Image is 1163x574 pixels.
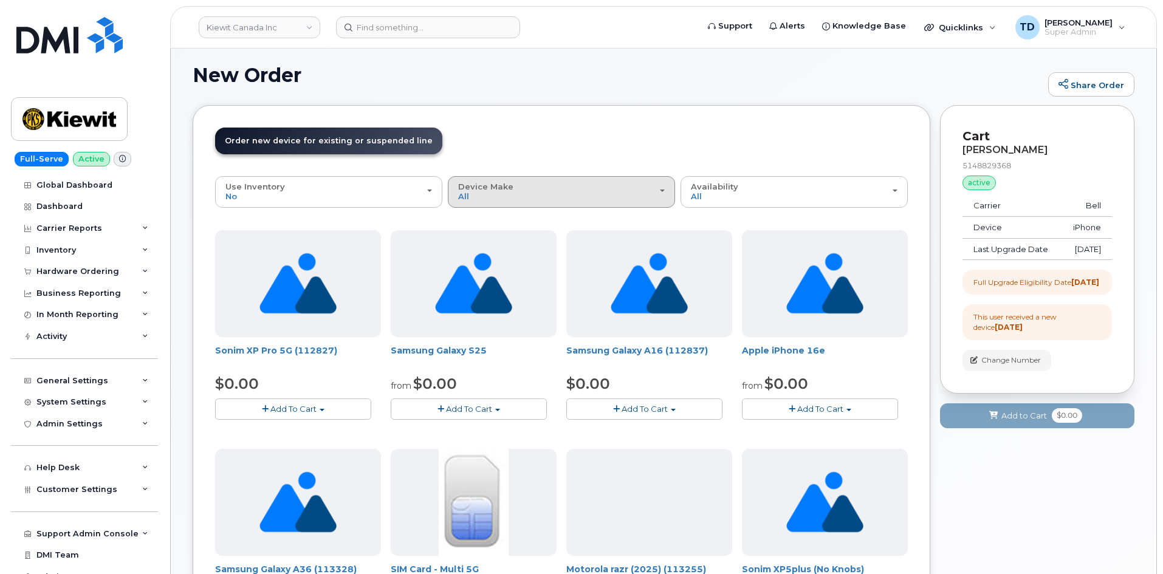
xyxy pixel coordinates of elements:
td: Carrier [962,195,1061,217]
td: Bell [1061,195,1112,217]
input: Find something... [336,16,520,38]
span: Device Make [458,182,513,191]
span: TD [1020,20,1035,35]
a: Sonim XP Pro 5G (112827) [215,345,337,356]
img: 5064C4E8-FB8A-45B3-ADD3-50D80ADAD265.png [645,497,654,507]
img: no_image_found-2caef05468ed5679b831cfe6fc140e25e0c280774317ffc20a367ab7fd17291e.png [786,449,863,556]
a: Samsung Galaxy S25 [391,345,487,356]
img: no_image_found-2caef05468ed5679b831cfe6fc140e25e0c280774317ffc20a367ab7fd17291e.png [259,449,337,556]
div: 5148829368 [962,160,1112,171]
div: [PERSON_NAME] [962,145,1112,155]
span: No [225,191,237,201]
span: $0.00 [215,375,259,392]
h1: New Order [193,64,1042,86]
span: Support [718,20,752,32]
div: Samsung Galaxy S25 [391,344,557,369]
a: Support [699,14,761,38]
small: from [391,380,411,391]
img: no_image_found-2caef05468ed5679b831cfe6fc140e25e0c280774317ffc20a367ab7fd17291e.png [435,230,512,337]
a: Alerts [761,14,814,38]
a: Knowledge Base [814,14,914,38]
a: Samsung Galaxy A16 (112837) [566,345,708,356]
span: $0.00 [764,375,808,392]
div: Samsung Galaxy A16 (112837) [566,344,732,369]
td: iPhone [1061,217,1112,239]
a: Share Order [1048,72,1134,97]
span: All [458,191,469,201]
span: Add to Cart [1001,410,1047,422]
span: Availability [691,182,738,191]
span: Add To Cart [797,404,843,414]
span: Quicklinks [939,22,983,32]
span: Use Inventory [225,182,285,191]
span: Super Admin [1045,27,1113,37]
small: from [742,380,763,391]
div: Sonim XP Pro 5G (112827) [215,344,381,369]
div: Full Upgrade Eligibility Date [973,277,1099,287]
button: Add To Cart [215,398,371,420]
div: This user received a new device [973,312,1101,332]
span: [PERSON_NAME] [1045,18,1113,27]
span: Knowledge Base [832,20,906,32]
button: Add To Cart [742,398,898,420]
span: Add To Cart [446,404,492,414]
div: Apple iPhone 16e [742,344,908,369]
img: no_image_found-2caef05468ed5679b831cfe6fc140e25e0c280774317ffc20a367ab7fd17291e.png [611,230,688,337]
span: Add To Cart [270,404,317,414]
a: Apple iPhone 16e [742,345,825,356]
span: $0.00 [1052,408,1082,423]
button: Add to Cart $0.00 [940,403,1134,428]
img: no_image_found-2caef05468ed5679b831cfe6fc140e25e0c280774317ffc20a367ab7fd17291e.png [259,230,337,337]
button: Use Inventory No [215,176,442,208]
button: Device Make All [448,176,675,208]
img: no_image_found-2caef05468ed5679b831cfe6fc140e25e0c280774317ffc20a367ab7fd17291e.png [786,230,863,337]
div: active [962,176,996,190]
button: Add To Cart [566,398,722,420]
strong: [DATE] [995,323,1023,332]
strong: [DATE] [1071,278,1099,287]
img: 00D627D4-43E9-49B7-A367-2C99342E128C.jpg [439,449,508,556]
iframe: Messenger Launcher [1110,521,1154,565]
a: Kiewit Canada Inc [199,16,320,38]
span: Add To Cart [622,404,668,414]
span: Change Number [981,355,1041,366]
span: All [691,191,702,201]
span: Alerts [780,20,805,32]
div: Tauriq Dixon [1007,15,1134,39]
p: Cart [962,128,1112,145]
button: Change Number [962,350,1051,371]
button: Availability All [681,176,908,208]
span: $0.00 [413,375,457,392]
div: Quicklinks [916,15,1004,39]
span: Order new device for existing or suspended line [225,136,433,145]
td: Device [962,217,1061,239]
td: Last Upgrade Date [962,239,1061,261]
button: Add To Cart [391,398,547,420]
span: $0.00 [566,375,610,392]
td: [DATE] [1061,239,1112,261]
